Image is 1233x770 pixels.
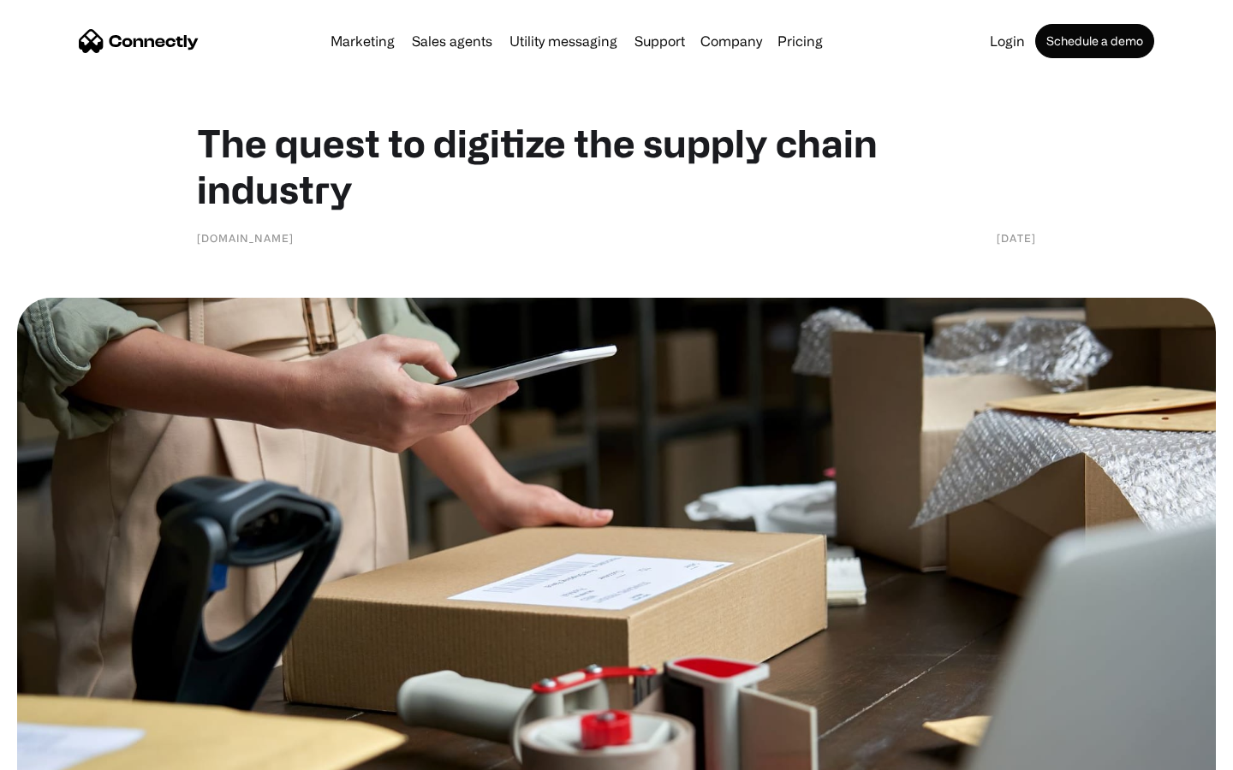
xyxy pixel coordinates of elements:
[197,229,294,246] div: [DOMAIN_NAME]
[17,740,103,764] aside: Language selected: English
[324,34,402,48] a: Marketing
[700,29,762,53] div: Company
[197,120,1036,212] h1: The quest to digitize the supply chain industry
[1035,24,1154,58] a: Schedule a demo
[34,740,103,764] ul: Language list
[771,34,830,48] a: Pricing
[503,34,624,48] a: Utility messaging
[983,34,1032,48] a: Login
[628,34,692,48] a: Support
[997,229,1036,246] div: [DATE]
[405,34,499,48] a: Sales agents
